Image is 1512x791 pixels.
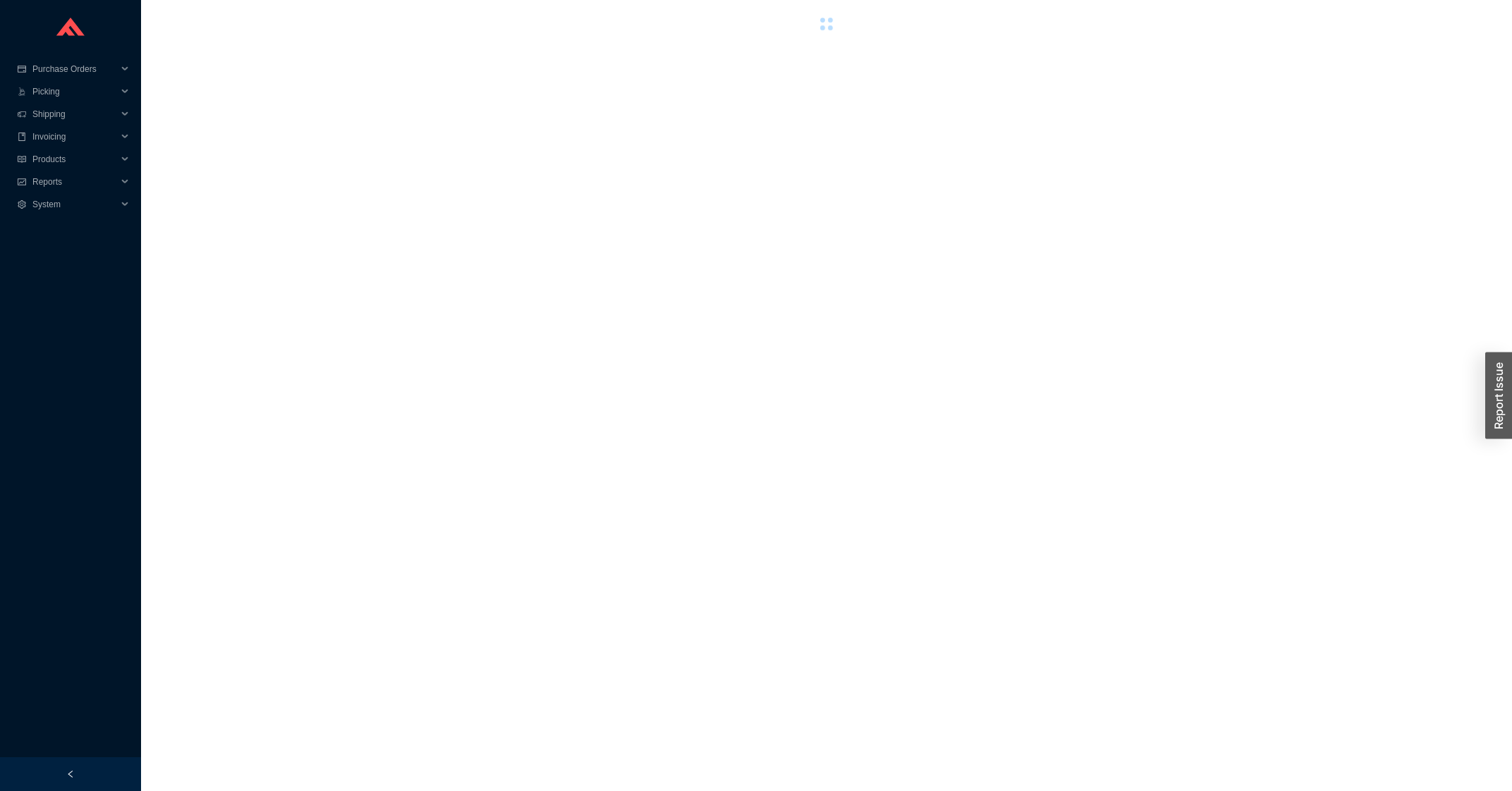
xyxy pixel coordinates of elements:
[32,103,117,125] span: Shipping
[32,125,117,148] span: Invoicing
[32,193,117,216] span: System
[17,200,27,209] span: setting
[32,58,117,80] span: Purchase Orders
[17,65,27,73] span: credit-card
[32,171,117,193] span: Reports
[17,178,27,186] span: fund
[32,148,117,171] span: Products
[32,80,117,103] span: Picking
[17,133,27,141] span: book
[66,770,75,778] span: left
[17,155,27,164] span: read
